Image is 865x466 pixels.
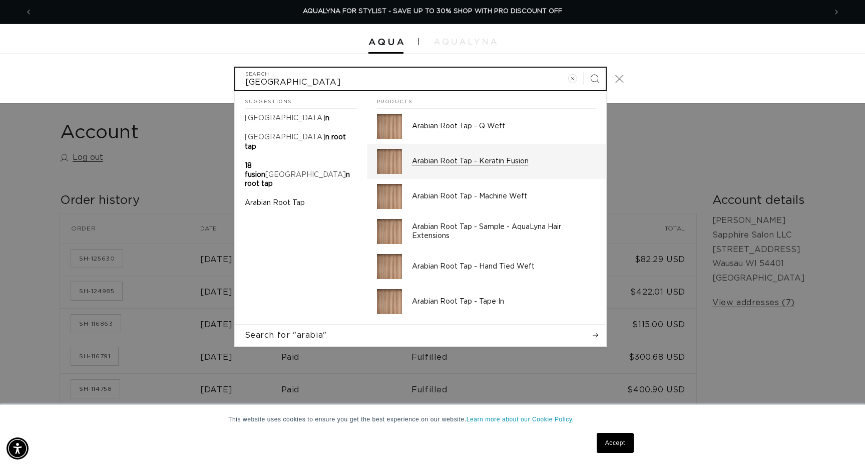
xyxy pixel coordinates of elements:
img: Arabian Root Tap - Keratin Fusion [377,149,402,174]
span: AQUALYNA FOR STYLIST - SAVE UP TO 30% SHOP WITH PRO DISCOUNT OFF [303,8,562,15]
p: Arabian Root Tap - Tape In [412,297,596,306]
button: Next announcement [825,3,847,22]
mark: [GEOGRAPHIC_DATA] [245,115,325,122]
button: Previous announcement [18,3,40,22]
p: Arabian Root Tap - Sample - AquaLyna Hair Extensions [412,222,596,241]
img: Arabian Root Tap - Q Weft [377,114,402,139]
a: Arabian Root Tap - Q Weft [367,109,606,144]
p: Arabian Root Tap [245,198,305,207]
a: Arabian Root Tap - Sample - AquaLyna Hair Extensions [367,214,606,249]
button: Clear search term [562,68,584,90]
img: Aqua Hair Extensions [368,39,403,46]
p: Arabian Root Tap - Machine Weft [412,192,596,201]
img: Arabian Root Tap - Hand Tied Weft [377,254,402,279]
mark: [GEOGRAPHIC_DATA] [265,171,346,178]
input: Search [235,68,606,90]
a: Arabian Root Tap - Keratin Fusion [367,144,606,179]
span: Search for "arabia" [245,330,327,341]
p: arabian [245,114,329,123]
span: n root tap [245,134,346,150]
a: Learn more about our Cookie Policy. [467,416,574,423]
p: Arabian Root Tap - Keratin Fusion [412,157,596,166]
a: Accept [597,433,634,453]
a: arabian root tap [235,128,367,156]
img: Arabian Root Tap - Sample - AquaLyna Hair Extensions [377,219,402,244]
a: Arabian Root Tap - Machine Weft [367,179,606,214]
button: Search [584,68,606,90]
a: Arabian Root Tap - Tape In [367,284,606,319]
a: Arabian Root Tap - Hand Tied Weft [367,249,606,284]
div: Accessibility Menu [7,437,29,459]
p: 18 fusion arabian root tap [245,161,357,189]
p: This website uses cookies to ensure you get the best experience on our website. [228,415,637,424]
a: 18 fusion arabian root tap [235,156,367,194]
img: Arabian Root Tap - Tape In [377,289,402,314]
p: Arabian Root Tap - Q Weft [412,122,596,131]
mark: [GEOGRAPHIC_DATA] [245,134,325,141]
h2: Products [377,91,596,109]
img: Arabian Root Tap - Machine Weft [377,184,402,209]
span: 18 fusion [245,162,265,178]
button: Close [609,68,631,90]
img: aqualyna.com [434,39,497,45]
p: arabian root tap [245,133,357,151]
a: Arabian Root Tap [235,193,367,212]
p: Arabian Root Tap - Hand Tied Weft [412,262,596,271]
h2: Suggestions [245,91,357,109]
a: arabian [235,109,367,128]
span: n [325,115,329,122]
